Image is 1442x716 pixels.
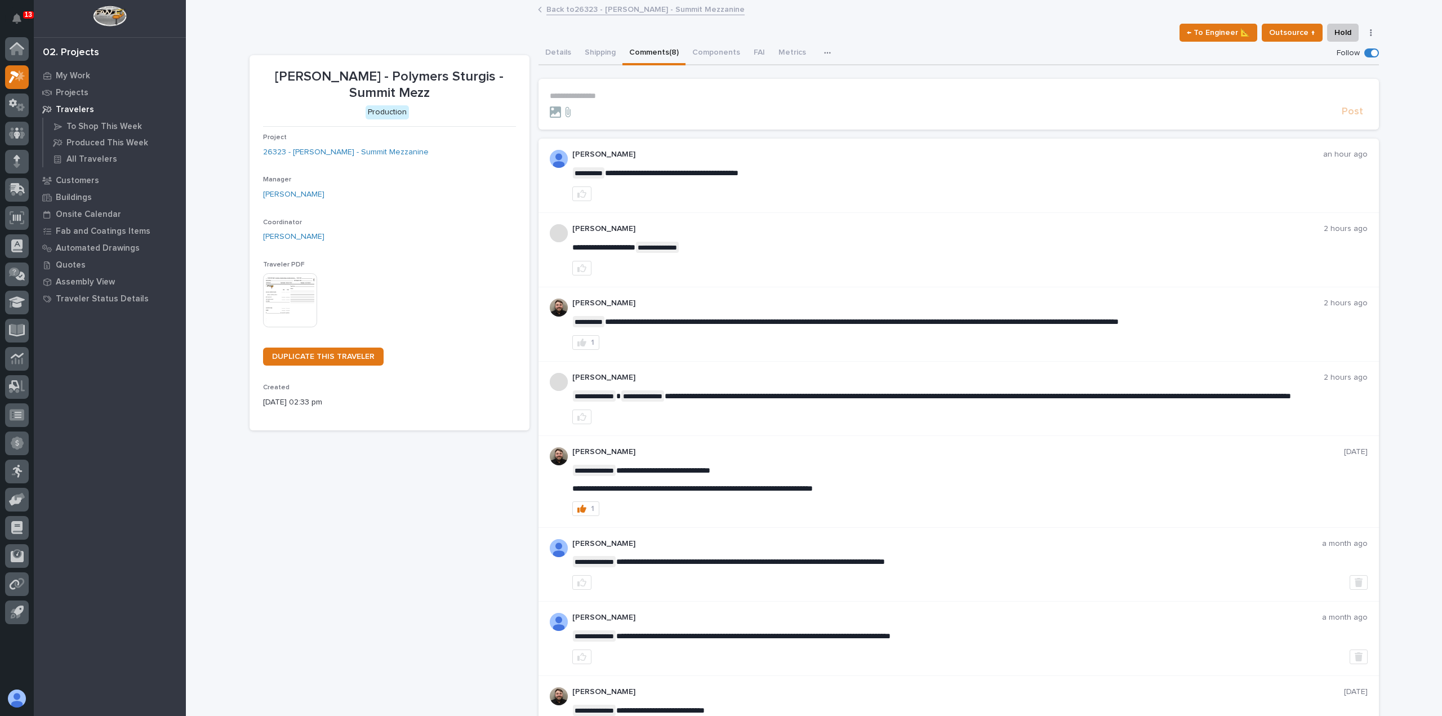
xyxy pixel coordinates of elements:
p: [PERSON_NAME] [572,224,1324,234]
a: DUPLICATE THIS TRAVELER [263,348,384,366]
span: DUPLICATE THIS TRAVELER [272,353,375,361]
button: Components [686,42,747,65]
img: ACg8ocLB2sBq07NhafZLDpfZztpbDqa4HYtD3rBf5LhdHf4k=s96-c [550,687,568,705]
p: Fab and Coatings Items [56,226,150,237]
img: ACg8ocLB2sBq07NhafZLDpfZztpbDqa4HYtD3rBf5LhdHf4k=s96-c [550,447,568,465]
button: Outsource ↑ [1262,24,1323,42]
p: Travelers [56,105,94,115]
button: Shipping [578,42,622,65]
a: Projects [34,84,186,101]
p: To Shop This Week [66,122,142,132]
a: Quotes [34,256,186,273]
p: Automated Drawings [56,243,140,254]
p: Traveler Status Details [56,294,149,304]
button: like this post [572,261,591,275]
p: Produced This Week [66,138,148,148]
p: Projects [56,88,88,98]
button: users-avatar [5,687,29,710]
p: My Work [56,71,90,81]
span: Hold [1334,26,1351,39]
p: 2 hours ago [1324,299,1368,308]
a: My Work [34,67,186,84]
button: Delete post [1350,650,1368,664]
a: Travelers [34,101,186,118]
p: Customers [56,176,99,186]
span: Post [1342,105,1363,118]
p: 2 hours ago [1324,373,1368,383]
p: [DATE] 02:33 pm [263,397,516,408]
span: Created [263,384,290,391]
p: Follow [1337,48,1360,58]
img: AOh14GjpcA6ydKGAvwfezp8OhN30Q3_1BHk5lQOeczEvCIoEuGETHm2tT-JUDAHyqffuBe4ae2BInEDZwLlH3tcCd_oYlV_i4... [550,150,568,168]
a: Back to26323 - [PERSON_NAME] - Summit Mezzanine [546,2,745,15]
img: ALV-UjW1D-ML-FnCt4FgU8x4S79KJqwX3TQHk7UYGtoy9jV5yY8fpjVEvRQNbvDwvk-GQ6vc8cB5lOH07uFCwEYx9Ysx_wxRe... [550,613,568,631]
button: like this post [572,650,591,664]
p: Onsite Calendar [56,210,121,220]
button: like this post [572,410,591,424]
span: Coordinator [263,219,302,226]
span: Traveler PDF [263,261,305,268]
p: Assembly View [56,277,115,287]
button: Details [538,42,578,65]
button: Hold [1327,24,1359,42]
p: [PERSON_NAME] [572,687,1344,697]
p: All Travelers [66,154,117,164]
p: [PERSON_NAME] [572,447,1344,457]
span: Project [263,134,287,141]
button: Metrics [772,42,813,65]
span: ← To Engineer 📐 [1187,26,1250,39]
p: an hour ago [1323,150,1368,159]
p: [DATE] [1344,687,1368,697]
a: Assembly View [34,273,186,290]
img: ALV-UjW1D-ML-FnCt4FgU8x4S79KJqwX3TQHk7UYGtoy9jV5yY8fpjVEvRQNbvDwvk-GQ6vc8cB5lOH07uFCwEYx9Ysx_wxRe... [550,539,568,557]
img: ACg8ocLB2sBq07NhafZLDpfZztpbDqa4HYtD3rBf5LhdHf4k=s96-c [550,299,568,317]
span: Outsource ↑ [1269,26,1315,39]
div: 02. Projects [43,47,99,59]
div: Production [366,105,409,119]
p: [PERSON_NAME] [572,539,1322,549]
button: like this post [572,186,591,201]
a: Traveler Status Details [34,290,186,307]
a: Buildings [34,189,186,206]
button: Delete post [1350,575,1368,590]
button: 1 [572,335,599,350]
img: Workspace Logo [93,6,126,26]
p: [PERSON_NAME] [572,373,1324,383]
a: To Shop This Week [43,118,186,134]
button: like this post [572,575,591,590]
a: Produced This Week [43,135,186,150]
a: Automated Drawings [34,239,186,256]
div: 1 [591,505,594,513]
p: Quotes [56,260,86,270]
button: Comments (8) [622,42,686,65]
div: Notifications13 [14,14,29,32]
div: 1 [591,339,594,346]
p: a month ago [1322,613,1368,622]
p: [PERSON_NAME] - Polymers Sturgis - Summit Mezz [263,69,516,101]
a: [PERSON_NAME] [263,231,324,243]
p: [PERSON_NAME] [572,299,1324,308]
a: Customers [34,172,186,189]
a: 26323 - [PERSON_NAME] - Summit Mezzanine [263,146,429,158]
button: ← To Engineer 📐 [1180,24,1257,42]
a: Fab and Coatings Items [34,223,186,239]
p: a month ago [1322,539,1368,549]
button: Notifications [5,7,29,30]
a: All Travelers [43,151,186,167]
a: [PERSON_NAME] [263,189,324,201]
p: Buildings [56,193,92,203]
p: 13 [25,11,32,19]
span: Manager [263,176,291,183]
p: [PERSON_NAME] [572,150,1323,159]
p: 2 hours ago [1324,224,1368,234]
button: 1 [572,501,599,516]
p: [PERSON_NAME] [572,613,1322,622]
button: FAI [747,42,772,65]
a: Onsite Calendar [34,206,186,223]
button: Post [1337,105,1368,118]
p: [DATE] [1344,447,1368,457]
